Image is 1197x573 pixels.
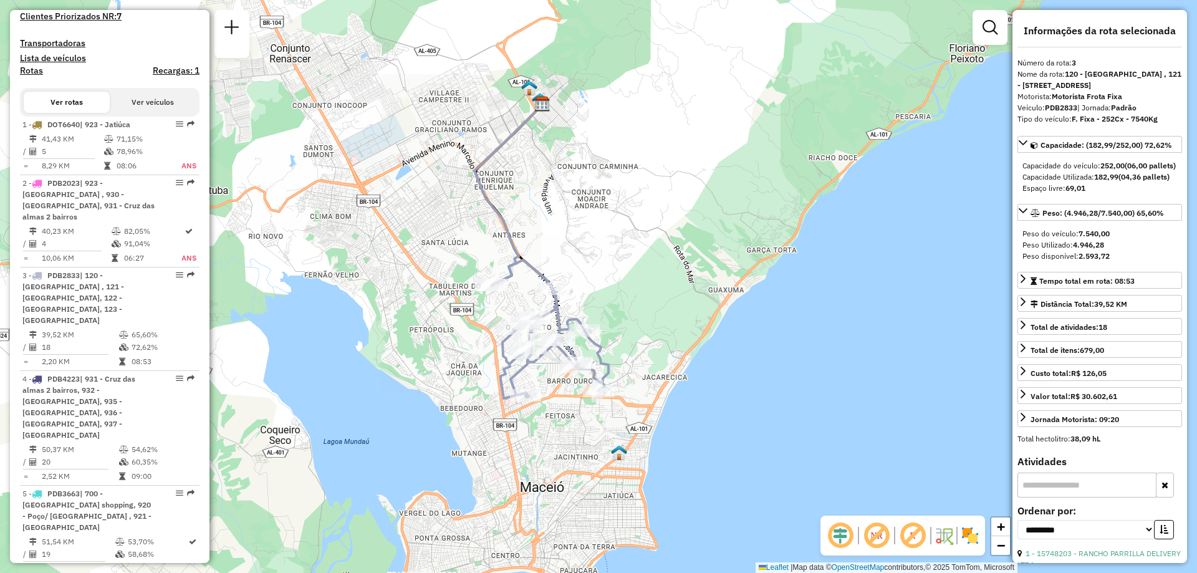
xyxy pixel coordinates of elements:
[22,374,135,440] span: | 931 - Cruz das almas 2 bairros, 932 - [GEOGRAPHIC_DATA], 935 - [GEOGRAPHIC_DATA], 936 - [GEOGRA...
[29,148,37,155] i: Total de Atividades
[41,238,111,250] td: 4
[119,473,125,480] i: Tempo total em rota
[20,65,43,76] a: Rotas
[176,489,183,497] em: Opções
[1052,92,1122,101] strong: Motorista Frota Fixa
[1100,161,1125,170] strong: 252,00
[29,446,37,453] i: Distância Total
[187,179,195,186] em: Rota exportada
[41,355,118,368] td: 2,20 KM
[181,252,197,264] td: ANS
[22,252,29,264] td: =
[22,355,29,368] td: =
[112,240,121,248] i: % de utilização da cubagem
[1094,299,1127,309] span: 39,52 KM
[1031,345,1104,356] div: Total de itens:
[131,329,194,341] td: 65,60%
[1017,69,1182,91] div: Nome da rota:
[1039,276,1135,286] span: Tempo total em rota: 08:53
[960,526,980,546] img: Exibir/Ocultar setores
[119,358,125,365] i: Tempo total em rota
[189,538,196,546] i: Rota otimizada
[534,96,550,112] img: CDD Maceio
[41,470,118,483] td: 2,52 KM
[1111,103,1137,112] strong: Padrão
[41,160,103,172] td: 8,29 KM
[991,518,1010,536] a: Zoom in
[1041,140,1172,150] span: Capacidade: (182,99/252,00) 72,62%
[1072,114,1158,123] strong: F. Fixa - 252Cx - 7540Kg
[29,228,37,235] i: Distância Total
[1017,57,1182,69] div: Número da rota:
[1070,434,1100,443] strong: 38,09 hL
[47,120,80,129] span: DOT6640
[1118,172,1170,181] strong: (04,36 pallets)
[167,160,197,172] td: ANS
[119,344,128,351] i: % de utilização da cubagem
[1065,183,1085,193] strong: 69,01
[1022,239,1177,251] div: Peso Utilizado:
[127,536,188,548] td: 53,70%
[123,225,181,238] td: 82,05%
[825,521,855,551] span: Ocultar deslocamento
[41,536,115,548] td: 51,54 KM
[176,375,183,382] em: Opções
[1017,341,1182,358] a: Total de itens:679,00
[898,521,928,551] span: Exibir rótulo
[219,15,244,43] a: Nova sessão e pesquisa
[115,551,125,558] i: % de utilização da cubagem
[116,133,167,145] td: 71,15%
[997,537,1005,553] span: −
[127,548,188,561] td: 58,68%
[1154,520,1174,539] button: Ordem crescente
[47,489,80,498] span: PDB3663
[22,160,29,172] td: =
[1017,223,1182,267] div: Peso: (4.946,28/7.540,00) 65,60%
[1017,549,1181,569] a: 1 - 15748203 - RANCHO PARRILLA DELIVERY LTDA
[131,443,194,456] td: 54,62%
[1017,25,1182,37] h4: Informações da rota selecionada
[22,271,124,325] span: 3 -
[187,375,195,382] em: Rota exportada
[1094,172,1118,181] strong: 182,99
[997,519,1005,534] span: +
[1031,414,1119,425] div: Jornada Motorista: 09:20
[123,238,181,250] td: 91,04%
[1017,272,1182,289] a: Tempo total em rota: 08:53
[41,225,111,238] td: 40,23 KM
[1077,103,1137,112] span: | Jornada:
[153,65,199,76] h4: Recargas: 1
[41,456,118,468] td: 20
[22,489,151,532] span: | 700 - [GEOGRAPHIC_DATA] shopping, 920 - Poço/ [GEOGRAPHIC_DATA] , 921 - [GEOGRAPHIC_DATA]
[1017,155,1182,199] div: Capacidade: (182,99/252,00) 72,62%
[24,92,110,113] button: Ver rotas
[29,551,37,558] i: Total de Atividades
[991,536,1010,555] a: Zoom out
[29,344,37,351] i: Total de Atividades
[131,355,194,368] td: 08:53
[176,120,183,128] em: Opções
[41,443,118,456] td: 50,37 KM
[1017,204,1182,221] a: Peso: (4.946,28/7.540,00) 65,60%
[1031,299,1127,310] div: Distância Total:
[22,470,29,483] td: =
[756,562,1017,573] div: Map data © contributors,© 2025 TomTom, Microsoft
[832,563,885,572] a: OpenStreetMap
[1022,171,1177,183] div: Capacidade Utilizada:
[1022,229,1110,238] span: Peso do veículo:
[1017,318,1182,335] a: Total de atividades:18
[104,148,113,155] i: % de utilização da cubagem
[1073,240,1104,249] strong: 4.946,28
[185,228,193,235] i: Rota otimizada
[1017,364,1182,381] a: Custo total:R$ 126,05
[22,548,29,561] td: /
[29,538,37,546] i: Distância Total
[1017,410,1182,427] a: Jornada Motorista: 09:20
[119,331,128,339] i: % de utilização do peso
[29,331,37,339] i: Distância Total
[978,15,1002,40] a: Exibir filtros
[791,563,792,572] span: |
[187,489,195,497] em: Rota exportada
[22,145,29,158] td: /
